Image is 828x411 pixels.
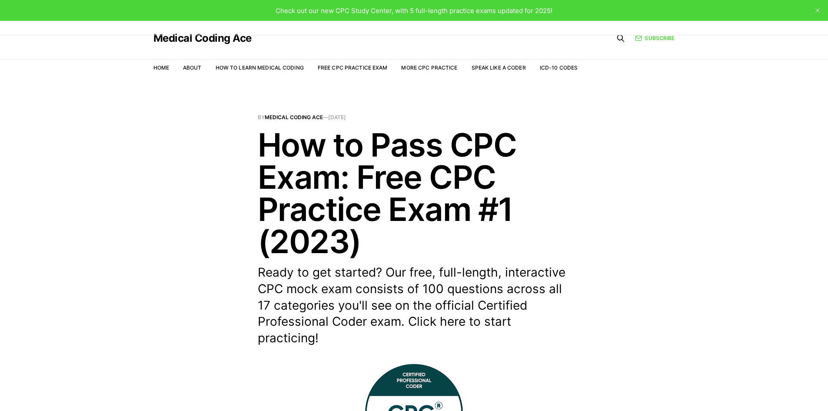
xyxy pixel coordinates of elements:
a: ICD-10 Codes [540,64,578,71]
h1: How to Pass CPC Exam: Free CPC Practice Exam #1 (2023) [258,129,571,257]
span: By — [258,115,571,120]
a: Medical Coding Ace [265,114,323,120]
a: Home [153,64,169,71]
a: Medical Coding Ace [153,33,252,43]
a: Free CPC Practice Exam [318,64,388,71]
a: Subscribe [635,34,675,42]
a: How to Learn Medical Coding [216,64,304,71]
iframe: portal-trigger [685,368,828,411]
p: Ready to get started? Our free, full-length, interactive CPC mock exam consists of 100 questions ... [258,264,571,347]
a: More CPC Practice [401,64,457,71]
a: About [183,64,202,71]
span: Check out our new CPC Study Center, with 5 full-length practice exams updated for 2025! [276,7,552,15]
a: Speak Like a Coder [472,64,526,71]
button: close [811,3,825,17]
time: [DATE] [328,114,346,120]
